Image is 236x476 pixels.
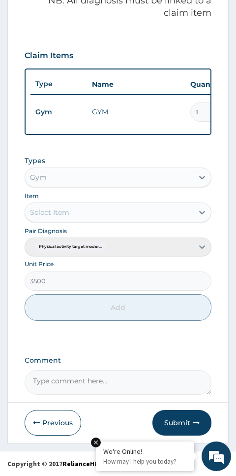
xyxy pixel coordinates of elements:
[30,103,87,121] td: Gym
[25,227,67,235] label: Pair Diagnosis
[152,410,211,436] button: Submit
[30,172,47,182] div: Gym
[25,410,81,436] button: Previous
[87,74,185,94] th: Name
[25,192,39,200] label: Item
[87,102,185,122] td: GYM
[25,356,212,365] label: Comment
[30,75,87,93] th: Type
[30,207,69,217] div: Select Item
[79,198,157,297] span: We're online!
[25,50,73,61] h3: Claim Items
[46,50,149,63] div: Chat with us now
[103,457,187,466] p: How may I help you today?
[103,447,187,456] div: We're Online!
[13,44,35,69] img: d_794563401_company_1708531726252_794563401
[25,260,54,268] label: Unit Price
[7,459,107,468] strong: Copyright © 2017 .
[62,459,105,468] a: RelianceHMO
[25,294,212,321] button: Add
[25,157,45,165] label: Types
